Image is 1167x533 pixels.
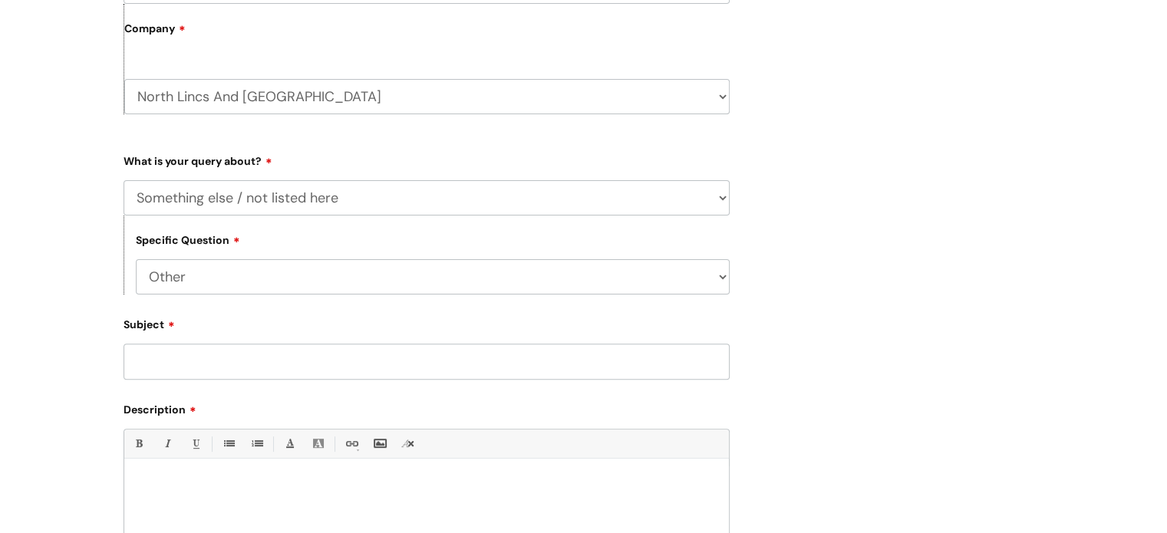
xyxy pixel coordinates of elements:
a: Underline(Ctrl-U) [186,434,205,453]
label: Subject [124,313,730,331]
label: Specific Question [136,232,240,247]
a: Insert Image... [370,434,389,453]
a: Link [341,434,361,453]
label: Description [124,398,730,416]
a: Font Color [280,434,299,453]
a: Remove formatting (Ctrl-\) [398,434,417,453]
a: Back Color [308,434,328,453]
a: 1. Ordered List (Ctrl-Shift-8) [247,434,266,453]
a: • Unordered List (Ctrl-Shift-7) [219,434,238,453]
label: What is your query about? [124,150,730,168]
label: Company [124,17,730,51]
a: Bold (Ctrl-B) [129,434,148,453]
a: Italic (Ctrl-I) [157,434,176,453]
